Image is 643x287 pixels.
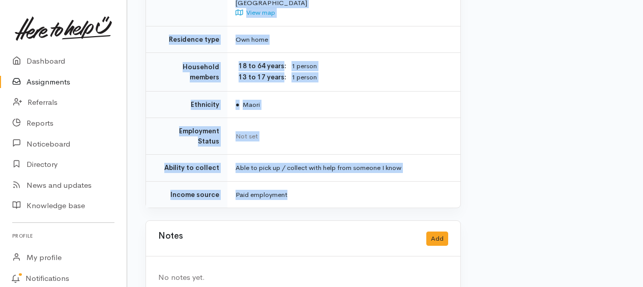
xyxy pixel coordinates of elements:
[236,100,260,109] span: Maori
[146,155,227,182] td: Ability to collect
[146,53,227,92] td: Household members
[146,181,227,208] td: Income source
[236,61,286,71] dt: 18 to 64 years
[227,181,460,208] td: Paid employment
[146,26,227,53] td: Residence type
[12,229,114,243] h6: Profile
[291,61,448,72] dd: 1 person
[158,232,183,246] h3: Notes
[227,26,460,53] td: Own home
[236,132,258,140] span: Not set
[291,72,448,83] dd: 1 person
[236,72,286,82] dt: 13 to 17 years
[236,8,275,17] a: View map
[146,118,227,155] td: Employment Status
[146,91,227,118] td: Ethnicity
[426,232,448,246] button: Add
[158,272,448,283] div: No notes yet.
[236,100,240,109] span: ●
[227,155,460,182] td: Able to pick up / collect with help from someone I know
